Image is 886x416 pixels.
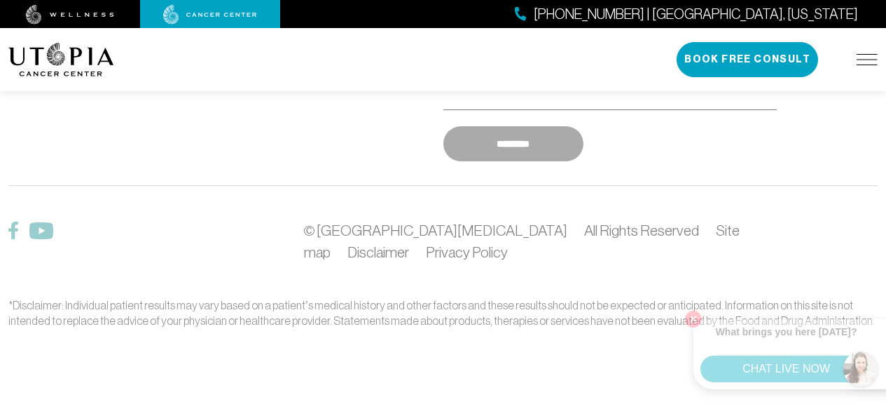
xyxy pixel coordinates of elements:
[677,42,818,77] button: Book Free Consult
[347,244,409,260] a: Disclaimer
[26,5,114,25] img: wellness
[8,43,114,76] img: logo
[163,5,257,25] img: cancer center
[8,222,18,239] img: Facebook
[304,222,567,239] a: © [GEOGRAPHIC_DATA][MEDICAL_DATA]
[426,244,508,260] a: Privacy Policy
[515,4,858,25] a: [PHONE_NUMBER] | [GEOGRAPHIC_DATA], [US_STATE]
[8,297,878,328] div: *Disclaimer: Individual patient results may vary based on a patient’s medical history and other f...
[534,4,858,25] span: [PHONE_NUMBER] | [GEOGRAPHIC_DATA], [US_STATE]
[584,222,699,239] span: All Rights Reserved
[29,222,53,239] img: Twitter
[857,54,878,65] img: icon-hamburger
